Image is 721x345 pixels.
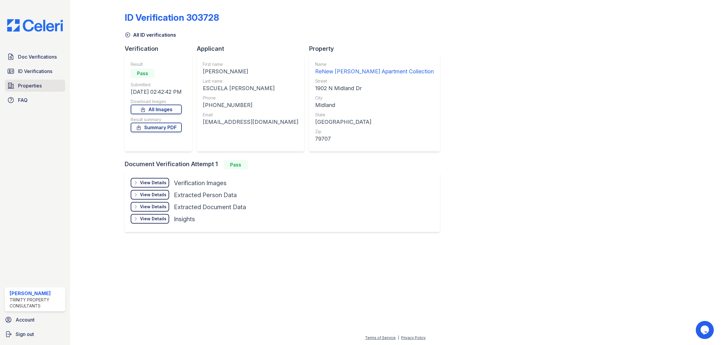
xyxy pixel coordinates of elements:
div: Document Verification Attempt 1 [125,160,445,169]
a: All Images [131,105,182,114]
div: [PHONE_NUMBER] [203,101,298,109]
div: ESCUELA [PERSON_NAME] [203,84,298,93]
a: Terms of Service [365,335,396,340]
a: Doc Verifications [5,51,65,63]
div: 1902 N Midland Dr [315,84,434,93]
div: Applicant [197,44,309,53]
div: Zip [315,129,434,135]
span: Doc Verifications [18,53,57,60]
div: Name [315,61,434,67]
div: Submitted [131,82,182,88]
div: [PERSON_NAME] [10,290,63,297]
a: FAQ [5,94,65,106]
div: State [315,112,434,118]
div: Verification Images [174,179,227,187]
img: CE_Logo_Blue-a8612792a0a2168367f1c8372b55b34899dd931a85d93a1a3d3e32e68fde9ad4.png [2,19,68,32]
iframe: chat widget [696,321,715,339]
div: View Details [140,192,166,198]
div: Download Images [131,99,182,105]
div: View Details [140,204,166,210]
div: Pass [224,160,248,169]
div: City [315,95,434,101]
span: ID Verifications [18,68,52,75]
a: ID Verifications [5,65,65,77]
div: Result [131,61,182,67]
div: Extracted Person Data [174,191,237,199]
div: ID Verification 303728 [125,12,219,23]
a: Sign out [2,328,68,340]
div: View Details [140,216,166,222]
span: Sign out [16,331,34,338]
div: 79707 [315,135,434,143]
div: [GEOGRAPHIC_DATA] [315,118,434,126]
a: Privacy Policy [401,335,426,340]
div: [PERSON_NAME] [203,67,298,76]
div: [DATE] 02:42:42 PM [131,88,182,96]
span: Account [16,316,35,323]
a: Properties [5,80,65,92]
div: | [398,335,399,340]
span: Properties [18,82,42,89]
div: Phone [203,95,298,101]
div: First name [203,61,298,67]
a: Account [2,314,68,326]
div: Last name [203,78,298,84]
span: FAQ [18,96,28,104]
div: [EMAIL_ADDRESS][DOMAIN_NAME] [203,118,298,126]
div: Extracted Document Data [174,203,246,211]
a: All ID verifications [125,31,176,38]
div: Trinity Property Consultants [10,297,63,309]
div: Pass [131,69,155,78]
a: Name ReNew [PERSON_NAME] Apartment Collection [315,61,434,76]
div: Midland [315,101,434,109]
a: Summary PDF [131,123,182,132]
div: View Details [140,180,166,186]
div: Street [315,78,434,84]
div: Result summary [131,117,182,123]
div: ReNew [PERSON_NAME] Apartment Collection [315,67,434,76]
div: Insights [174,215,195,223]
div: Property [309,44,445,53]
div: Email [203,112,298,118]
div: Verification [125,44,197,53]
